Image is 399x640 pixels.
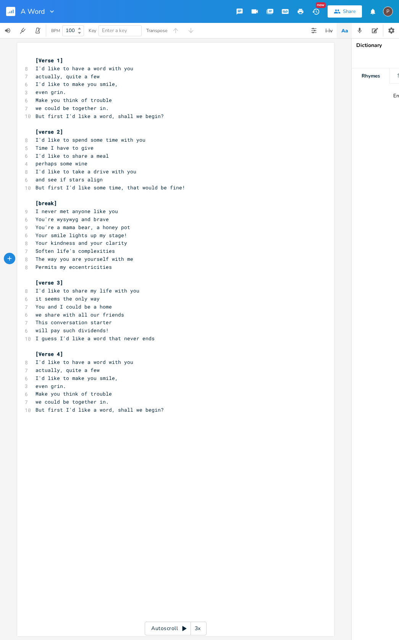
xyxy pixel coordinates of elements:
[36,319,112,326] span: This conversation starter
[191,622,205,635] div: 3x
[36,351,63,357] span: [Verse 4]
[308,5,323,18] button: New
[36,57,63,64] span: [Verse 1]
[36,263,112,270] span: Permits my eccentricities
[36,152,109,159] span: I'd like to share a meal
[36,224,130,231] span: You're a mama bear, a honey pot
[36,398,109,405] span: we could be together in.
[36,295,100,302] span: it seems the only way
[36,208,118,215] span: I never met anyone like you
[36,113,164,120] span: But first I'd like a word, shall we begin?
[36,73,100,80] span: actually, quite a few
[36,81,118,87] span: I'd like to make you smile,
[36,327,109,334] span: will pay such dividends!
[36,216,109,223] span: You're wysywyg and brave
[36,359,133,365] span: I'd like to have a word with you
[36,239,127,246] span: Your kindness and your clarity
[89,28,96,33] div: Key
[36,89,66,95] span: even grin.
[36,255,133,262] span: The way you are yourself with me
[383,3,393,20] button: P
[36,287,139,294] span: I'd like to share my life with you
[36,160,87,167] span: perhaps some wine
[36,200,57,207] span: [break]
[36,136,145,143] span: I'd like to spend some time with you
[36,184,185,191] span: But first I'd like some time, that would be fine!
[36,279,63,286] span: [verse 3]
[36,128,63,135] span: [verse 2]
[36,335,155,342] span: I guess I'd like a word that never ends
[36,176,103,183] span: and see if stars align
[36,247,115,254] span: Soften life's complexities
[352,68,389,84] div: Rhymes
[36,65,133,72] span: I'd like to have a word with you
[316,2,326,8] div: New
[383,6,393,16] div: Paul H
[36,406,164,413] span: But first I'd like a word, shall we begin?
[36,105,109,112] span: we could be together in.
[343,8,356,15] div: Share
[21,8,45,15] span: A Word
[145,622,207,635] div: Autoscroll
[36,303,112,310] span: You and I could be a home
[146,28,167,33] div: Transpose
[36,144,94,151] span: Time I have to give
[51,29,60,33] div: BPM
[36,383,66,389] span: even grin.
[36,168,136,175] span: I'd like to take a drive with you
[36,232,127,239] span: Your smile lights up my stage!
[102,27,127,34] span: Enter a key
[328,5,362,18] button: Share
[36,97,112,103] span: Make you think of trouble
[36,311,124,318] span: we share with all our friends
[36,390,112,397] span: Make you think of trouble
[36,367,100,373] span: actually, quite a few
[36,375,118,381] span: I'd like to make you smile,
